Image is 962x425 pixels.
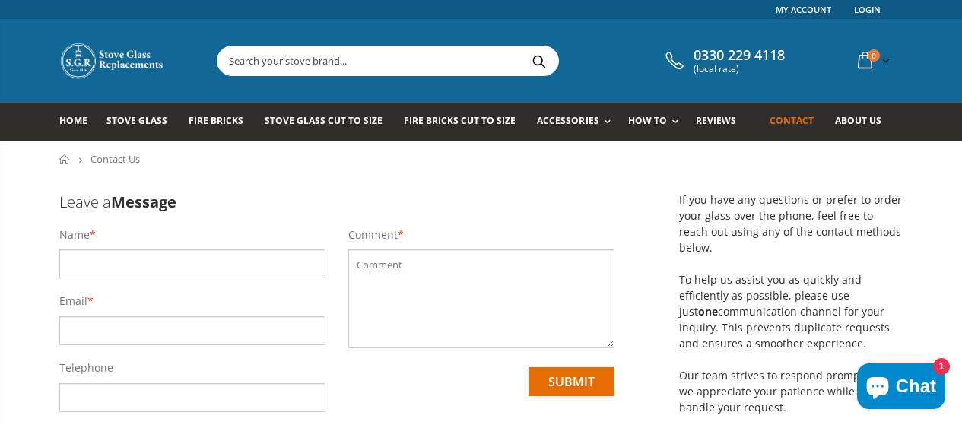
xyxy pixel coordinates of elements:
a: Home [59,103,99,141]
a: Contact [770,103,825,141]
h3: Leave a [59,192,614,212]
label: Name [59,227,90,243]
inbox-online-store-chat: Shopify online store chat [852,363,950,413]
span: (local rate) [694,64,785,75]
a: About us [835,103,893,141]
strong: one [698,304,718,319]
a: Accessories [537,103,618,141]
a: 0 [852,46,893,75]
span: 0330 229 4118 [694,47,785,64]
span: Stove Glass [106,114,167,127]
a: Fire Bricks [189,103,255,141]
a: How To [628,103,686,141]
span: Stove Glass Cut To Size [265,114,383,127]
span: About us [835,114,881,127]
span: Contact [770,114,814,127]
input: Search your stove brand... [217,46,729,75]
a: Fire Bricks Cut To Size [404,103,527,141]
img: Stove Glass Replacement [59,42,166,80]
span: Fire Bricks [189,114,243,127]
span: Fire Bricks Cut To Size [404,114,516,127]
button: Search [522,46,557,75]
label: Comment [348,227,398,243]
a: Stove Glass Cut To Size [265,103,394,141]
b: Message [111,192,176,212]
a: Stove Glass [106,103,179,141]
span: Accessories [537,114,598,127]
a: Home [59,154,71,164]
label: Telephone [59,360,113,376]
span: Contact Us [90,152,140,166]
span: 0 [868,49,880,62]
span: Home [59,114,87,127]
a: Reviews [696,103,748,141]
span: Reviews [696,114,736,127]
input: submit [529,367,614,396]
label: Email [59,293,87,309]
span: How To [628,114,667,127]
